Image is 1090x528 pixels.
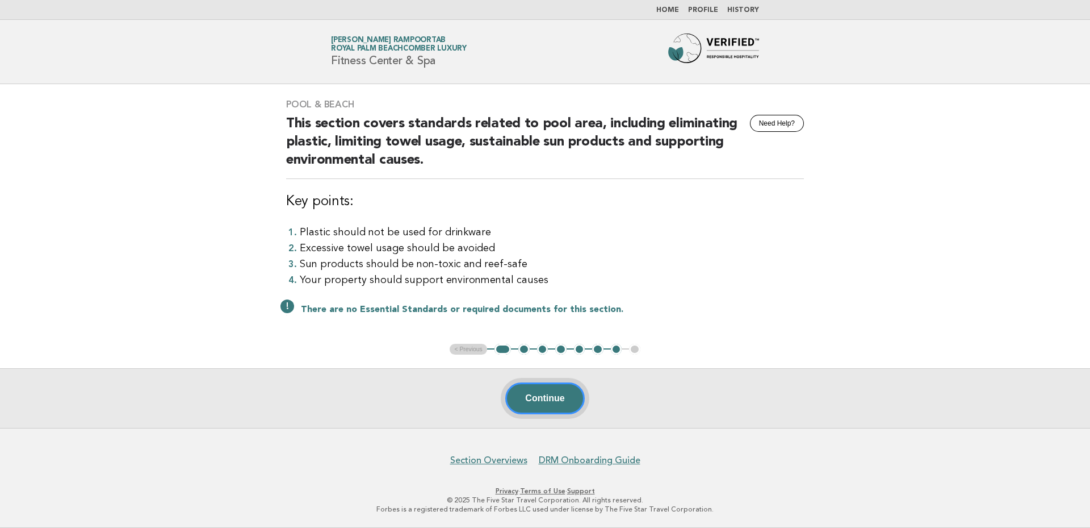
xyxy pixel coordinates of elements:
[450,455,527,466] a: Section Overviews
[668,34,759,70] img: Forbes Travel Guide
[300,256,804,272] li: Sun products should be non-toxic and reef-safe
[518,344,530,355] button: 2
[331,45,467,53] span: Royal Palm Beachcomber Luxury
[300,240,804,256] li: Excessive towel usage should be avoided
[301,304,804,315] p: There are no Essential Standards or required documents for this section.
[286,193,804,211] h3: Key points:
[198,496,892,505] p: © 2025 The Five Star Travel Corporation. All rights reserved.
[198,505,892,514] p: Forbes is a registered trademark of Forbes LLC used under license by The Five Star Travel Corpora...
[496,487,518,495] a: Privacy
[539,455,640,466] a: DRM Onboarding Guide
[555,344,567,355] button: 4
[592,344,603,355] button: 6
[688,7,718,14] a: Profile
[300,224,804,240] li: Plastic should not be used for drinkware
[537,344,548,355] button: 3
[286,99,804,110] h3: Pool & Beach
[331,36,467,52] a: [PERSON_NAME] RampoortabRoyal Palm Beachcomber Luxury
[494,344,511,355] button: 1
[567,487,595,495] a: Support
[300,272,804,288] li: Your property should support environmental causes
[574,344,585,355] button: 5
[331,37,467,66] h1: Fitness Center & Spa
[750,115,804,132] button: Need Help?
[505,383,584,414] button: Continue
[520,487,565,495] a: Terms of Use
[286,115,804,179] h2: This section covers standards related to pool area, including eliminating plastic, limiting towel...
[611,344,622,355] button: 7
[198,487,892,496] p: · ·
[727,7,759,14] a: History
[656,7,679,14] a: Home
